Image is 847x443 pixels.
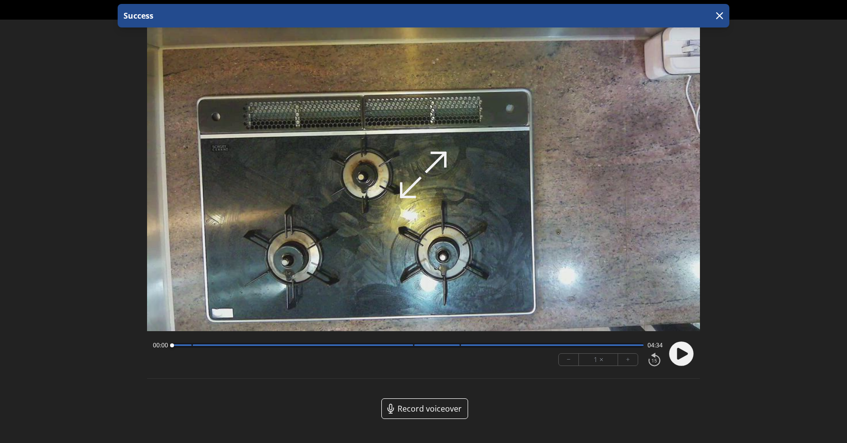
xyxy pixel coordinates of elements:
[648,341,663,349] span: 04:34
[381,398,468,419] a: Record voiceover
[122,10,153,22] p: Success
[153,341,168,349] span: 00:00
[618,354,638,365] button: +
[398,403,462,415] span: Record voiceover
[405,3,442,17] a: 00:00:00
[559,354,579,365] button: −
[579,354,618,365] div: 1 ×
